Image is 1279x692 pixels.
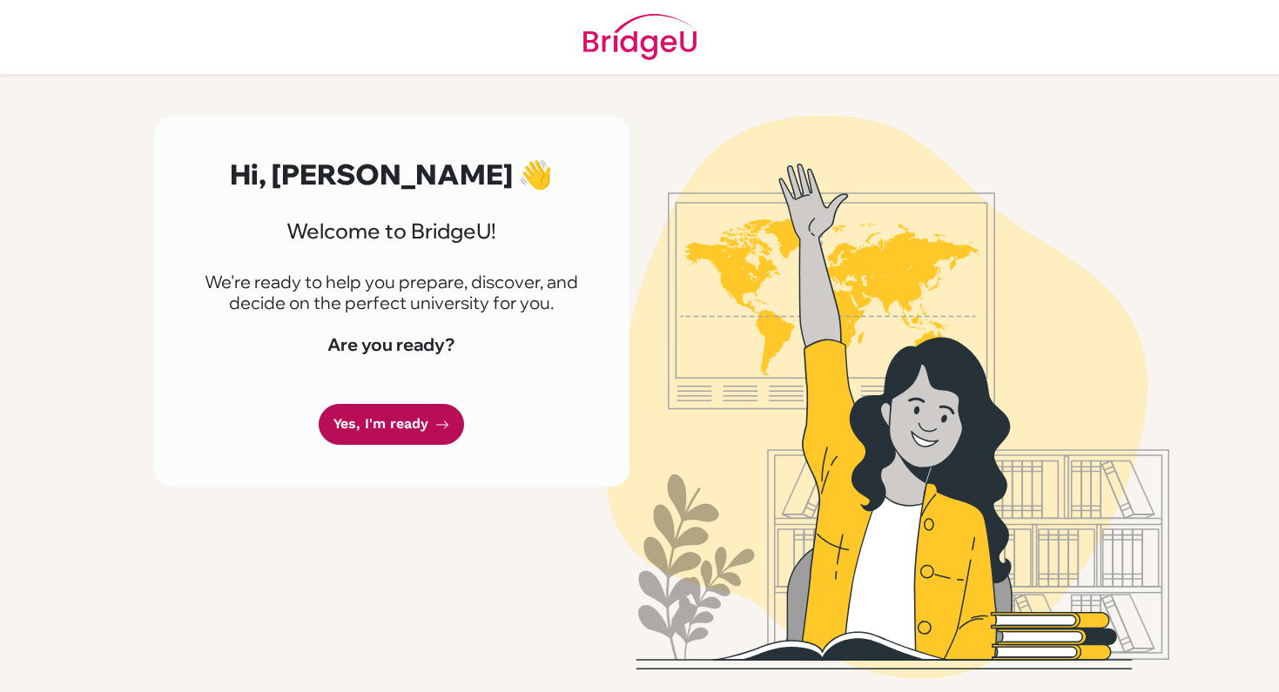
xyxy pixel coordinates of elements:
h4: Are you ready? [196,334,588,355]
a: Yes, I'm ready [319,404,464,445]
h3: Welcome to BridgeU! [196,218,588,244]
h2: Hi, [PERSON_NAME] 👋 [196,158,588,191]
p: We're ready to help you prepare, discover, and decide on the perfect university for you. [196,272,588,313]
